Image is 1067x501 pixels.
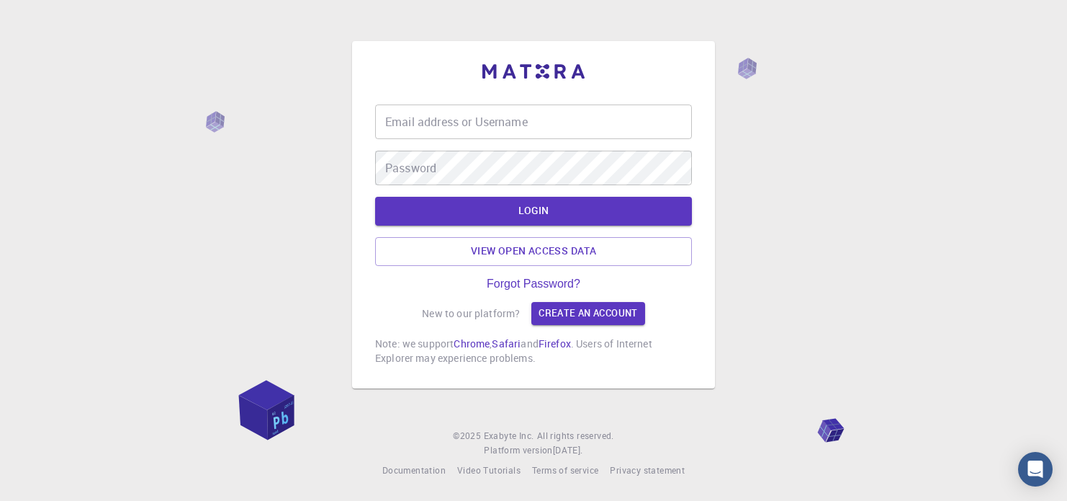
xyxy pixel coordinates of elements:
[375,337,692,365] p: Note: we support , and . Users of Internet Explorer may experience problems.
[610,464,685,476] span: Privacy statement
[457,464,521,476] span: Video Tutorials
[532,464,598,478] a: Terms of service
[553,443,583,458] a: [DATE].
[1018,452,1053,487] div: Open Intercom Messenger
[610,464,685,478] a: Privacy statement
[537,429,614,443] span: All rights reserved.
[532,464,598,476] span: Terms of service
[531,302,644,325] a: Create an account
[492,337,521,350] a: Safari
[484,430,534,441] span: Exabyte Inc.
[454,337,490,350] a: Chrome
[422,306,520,321] p: New to our platform?
[382,464,446,476] span: Documentation
[539,337,571,350] a: Firefox
[553,444,583,456] span: [DATE] .
[375,197,692,226] button: LOGIN
[484,429,534,443] a: Exabyte Inc.
[375,237,692,266] a: View open access data
[487,278,580,291] a: Forgot Password?
[453,429,483,443] span: © 2025
[382,464,446,478] a: Documentation
[457,464,521,478] a: Video Tutorials
[484,443,552,458] span: Platform version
